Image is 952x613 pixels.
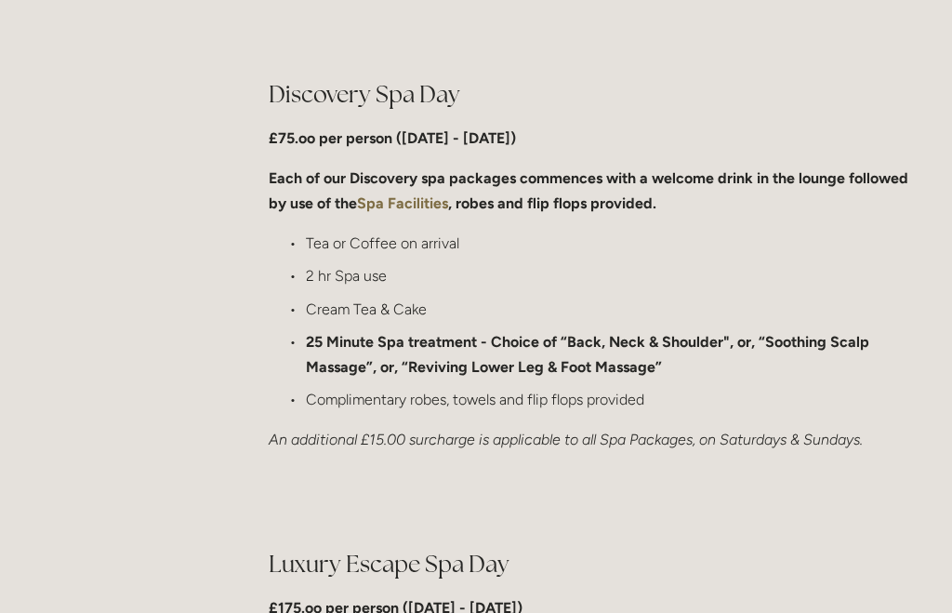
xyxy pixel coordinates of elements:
h2: Luxury Escape Spa Day [269,548,920,580]
h2: Discovery Spa Day [269,78,920,111]
p: 2 hr Spa use [306,263,920,288]
strong: , robes and flip flops provided. [448,194,656,212]
em: An additional £15.00 surcharge is applicable to all Spa Packages, on Saturdays & Sundays. [269,431,863,448]
strong: £75.oo per person ([DATE] - [DATE]) [269,129,516,147]
p: Complimentary robes, towels and flip flops provided [306,387,920,412]
a: Spa Facilities [357,194,448,212]
p: Tea or Coffee on arrival [306,231,920,256]
p: Cream Tea & Cake [306,297,920,322]
strong: Each of our Discovery spa packages commences with a welcome drink in the lounge followed by use o... [269,169,912,212]
strong: 25 Minute Spa treatment - Choice of “Back, Neck & Shoulder", or, “Soothing Scalp Massage”, or, “R... [306,333,873,376]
